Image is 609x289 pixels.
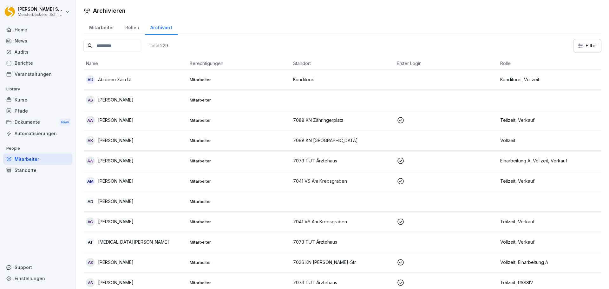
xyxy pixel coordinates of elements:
p: Konditorei [293,76,392,83]
p: 7073 TUT Ärztehaus [293,157,392,164]
p: Meisterbäckerei Schneckenburger [18,12,64,17]
div: AT [86,238,95,246]
p: [PERSON_NAME] [98,157,134,164]
p: [PERSON_NAME] [98,279,134,286]
p: Mitarbeiter [190,77,288,82]
p: Teilzeit, Verkauf [500,117,599,123]
a: Mitarbeiter [3,154,72,165]
p: Mitarbeiter [190,97,288,103]
a: Automatisierungen [3,128,72,139]
p: Mitarbeiter [190,178,288,184]
p: Vollzeit [500,137,599,144]
div: AW [86,156,95,165]
a: Home [3,24,72,35]
a: Veranstaltungen [3,69,72,80]
div: AM [86,177,95,186]
p: 7073 TUT Ärztehaus [293,239,392,245]
p: Vollzeit, Einarbeitung A [500,259,599,266]
a: Archiviert [145,19,178,35]
p: Teilzeit, Verkauf [500,178,599,184]
th: Standort [291,57,394,69]
a: Kurse [3,94,72,105]
div: AS [86,95,95,104]
th: Berechtigungen [187,57,291,69]
th: Erster Login [394,57,498,69]
th: Rolle [498,57,601,69]
button: Filter [573,39,601,52]
p: Teilzeit, Verkauf [500,218,599,225]
p: Abideen Zain Ul [98,76,131,83]
a: Einstellungen [3,273,72,284]
a: Pfade [3,105,72,116]
p: [PERSON_NAME] [98,218,134,225]
a: Rollen [120,19,145,35]
p: Einarbeitung A, Vollzeit, Verkauf [500,157,599,164]
div: AS [86,258,95,267]
p: Vollzeit, Verkauf [500,239,599,245]
p: Konditorei, Vollzeit [500,76,599,83]
div: Filter [577,43,597,49]
p: [PERSON_NAME] Schneckenburger [18,7,64,12]
p: Mitarbeiter [190,239,288,245]
div: AW [86,116,95,125]
p: 7041 VS Am Krebsgraben [293,178,392,184]
a: News [3,35,72,46]
h1: Archivieren [93,6,126,15]
div: AG [86,217,95,226]
a: Berichte [3,57,72,69]
p: People [3,143,72,154]
p: Mitarbeiter [190,138,288,143]
p: [MEDICAL_DATA][PERSON_NAME] [98,239,169,245]
p: [PERSON_NAME] [98,117,134,123]
div: AD [86,197,95,206]
p: 7073 TUT Ärztehaus [293,279,392,286]
p: Total: 229 [149,43,168,49]
p: [PERSON_NAME] [98,178,134,184]
p: Mitarbeiter [190,280,288,286]
p: Mitarbeiter [190,219,288,225]
p: 7026 KN [PERSON_NAME]-Str. [293,259,392,266]
p: Teilzeit, PASSIV [500,279,599,286]
p: [PERSON_NAME] [98,259,134,266]
p: [PERSON_NAME] [98,137,134,144]
p: 7088 KN Zähringerplatz [293,117,392,123]
div: Support [3,262,72,273]
div: AU [86,75,95,84]
div: AS [86,278,95,287]
p: Mitarbeiter [190,199,288,204]
div: New [60,119,70,126]
p: 7098 KN [GEOGRAPHIC_DATA] [293,137,392,144]
p: [PERSON_NAME] [98,198,134,205]
p: Mitarbeiter [190,259,288,265]
p: Mitarbeiter [190,117,288,123]
a: DokumenteNew [3,116,72,128]
a: Standorte [3,165,72,176]
p: Library [3,84,72,94]
div: Dokumente [3,116,72,128]
p: Mitarbeiter [190,158,288,164]
th: Name [83,57,187,69]
a: Mitarbeiter [83,19,120,35]
p: [PERSON_NAME] [98,96,134,103]
p: 7041 VS Am Krebsgraben [293,218,392,225]
div: AK [86,136,95,145]
a: Audits [3,46,72,57]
